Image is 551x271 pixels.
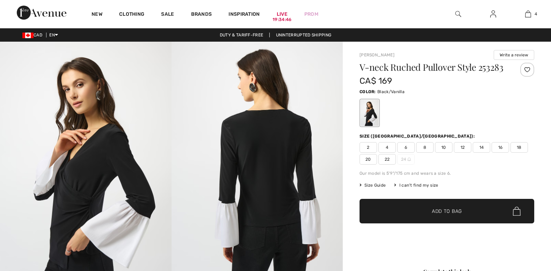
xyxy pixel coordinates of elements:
span: Inspiration [229,11,260,19]
span: 4 [535,11,537,17]
span: 20 [360,154,377,165]
a: 4 [511,10,545,18]
img: 1ère Avenue [17,6,66,20]
a: Sign In [485,10,502,19]
img: search the website [455,10,461,18]
button: Write a review [494,50,534,60]
button: Add to Bag [360,199,534,223]
span: CAD [22,33,45,37]
img: Bag.svg [513,207,521,216]
span: Add to Bag [432,208,462,215]
div: Size ([GEOGRAPHIC_DATA]/[GEOGRAPHIC_DATA]): [360,133,476,139]
span: 2 [360,142,377,153]
h1: V-neck Ruched Pullover Style 253283 [360,63,505,72]
span: 18 [510,142,528,153]
a: Live19:34:46 [277,11,288,18]
div: Black/Vanilla [361,100,379,126]
div: Our model is 5'9"/175 cm and wears a size 6. [360,170,534,176]
span: CA$ 169 [360,76,392,86]
span: 16 [492,142,509,153]
a: Sale [161,11,174,19]
a: Clothing [119,11,144,19]
span: 4 [378,142,396,153]
span: Size Guide [360,182,386,188]
span: 8 [416,142,434,153]
a: [PERSON_NAME] [360,53,394,57]
a: New [92,11,102,19]
img: My Info [490,10,496,18]
span: Color: [360,89,376,94]
img: My Bag [525,10,531,18]
span: 6 [397,142,415,153]
div: 19:34:46 [273,16,291,23]
div: I can't find my size [394,182,438,188]
a: Prom [304,11,318,18]
span: 14 [473,142,490,153]
a: Brands [191,11,212,19]
span: 24 [397,154,415,165]
img: Canadian Dollar [22,33,34,38]
span: EN [49,33,58,37]
span: 10 [435,142,452,153]
img: ring-m.svg [407,158,411,161]
span: 22 [378,154,396,165]
span: 12 [454,142,471,153]
span: Black/Vanilla [377,89,405,94]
